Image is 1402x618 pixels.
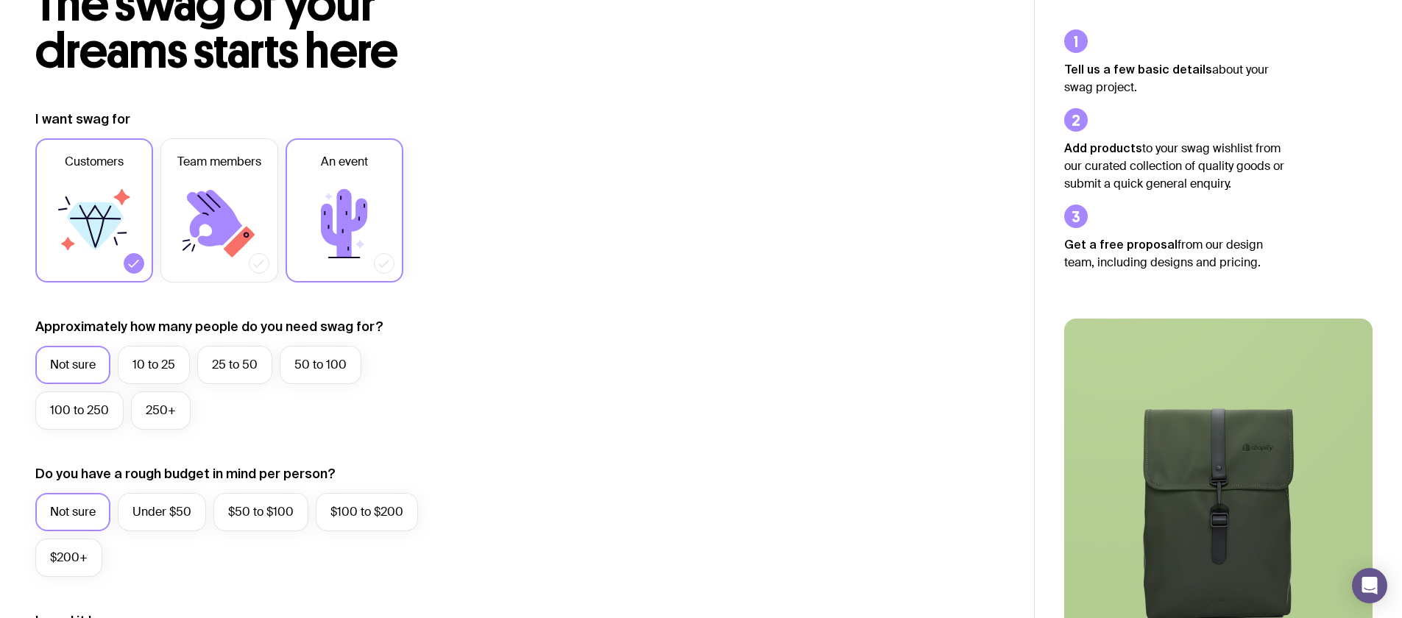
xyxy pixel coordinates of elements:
label: 25 to 50 [197,346,272,384]
span: An event [321,153,368,171]
label: $100 to $200 [316,493,418,531]
label: $50 to $100 [213,493,308,531]
label: 10 to 25 [118,346,190,384]
label: 100 to 250 [35,391,124,430]
label: I want swag for [35,110,130,128]
label: Approximately how many people do you need swag for? [35,318,383,335]
label: Not sure [35,493,110,531]
div: Open Intercom Messenger [1352,568,1387,603]
span: Customers [65,153,124,171]
strong: Tell us a few basic details [1064,63,1212,76]
label: Do you have a rough budget in mind per person? [35,465,336,483]
p: from our design team, including designs and pricing. [1064,235,1285,271]
p: about your swag project. [1064,60,1285,96]
strong: Add products [1064,141,1142,154]
label: 250+ [131,391,191,430]
strong: Get a free proposal [1064,238,1178,251]
label: $200+ [35,539,102,577]
label: Not sure [35,346,110,384]
p: to your swag wishlist from our curated collection of quality goods or submit a quick general enqu... [1064,139,1285,193]
label: 50 to 100 [280,346,361,384]
label: Under $50 [118,493,206,531]
span: Team members [177,153,261,171]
